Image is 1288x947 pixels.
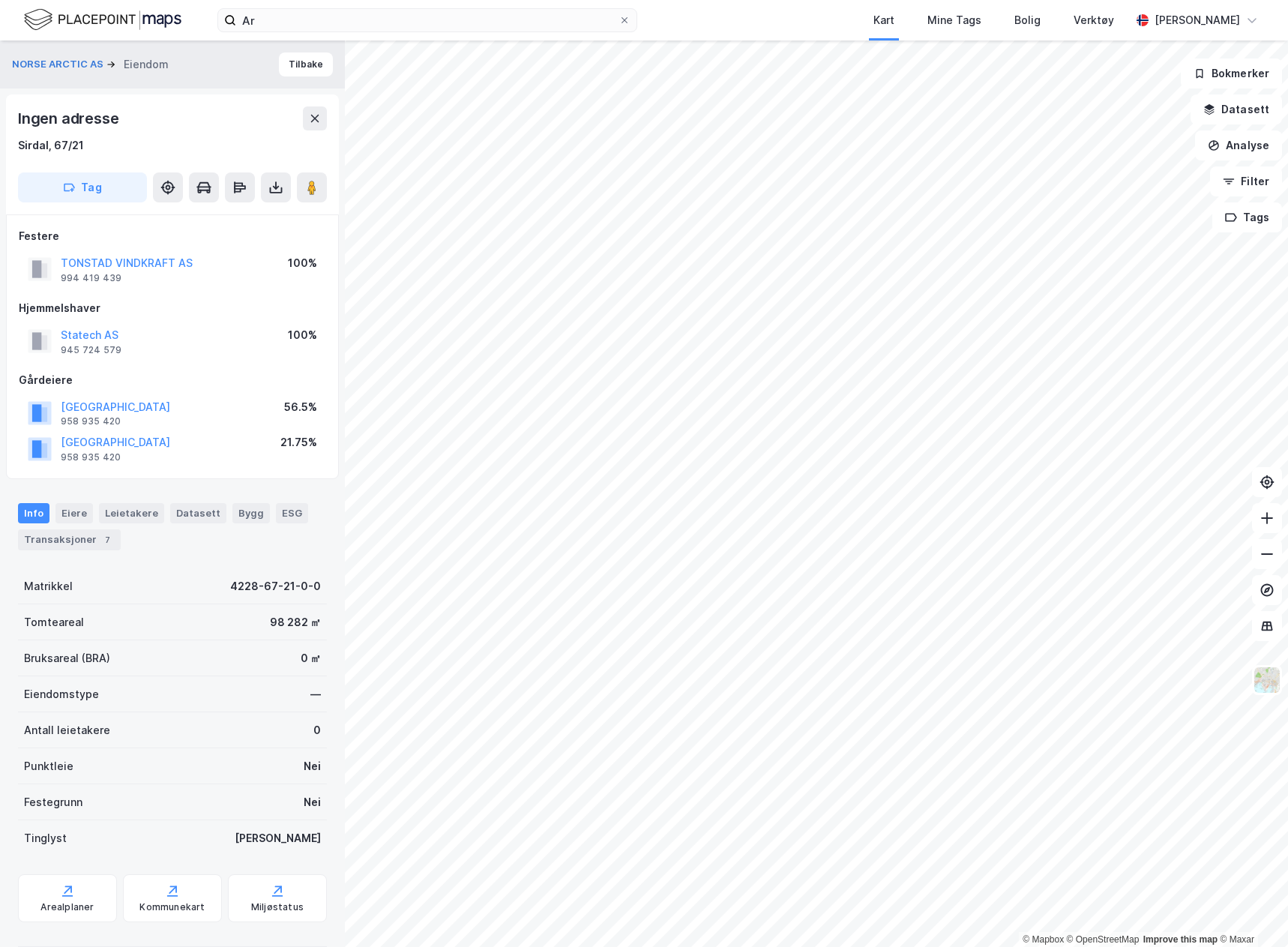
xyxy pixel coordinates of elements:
div: Arealplaner [40,901,94,913]
div: 21.75% [280,433,317,451]
div: Bygg [232,503,270,523]
button: Tag [18,172,147,202]
div: Datasett [170,503,226,523]
div: 0 [313,721,321,739]
div: 958 935 420 [61,451,121,463]
div: — [310,685,321,703]
div: Nei [304,757,321,775]
div: [PERSON_NAME] [235,829,321,847]
img: logo.f888ab2527a4732fd821a326f86c7f29.svg [24,7,181,33]
img: Z [1253,666,1281,694]
div: Hjemmelshaver [19,299,326,317]
div: Miljøstatus [251,901,304,913]
a: Mapbox [1023,934,1064,945]
div: Bolig [1014,11,1041,29]
div: Antall leietakere [24,721,110,739]
div: Eiendomstype [24,685,99,703]
div: Eiendom [124,55,169,73]
div: Sirdal, 67/21 [18,136,84,154]
a: OpenStreetMap [1067,934,1140,945]
input: Søk på adresse, matrikkel, gårdeiere, leietakere eller personer [236,9,619,31]
iframe: Chat Widget [1213,875,1288,947]
div: 100% [288,254,317,272]
div: Bruksareal (BRA) [24,649,110,667]
a: Improve this map [1143,934,1218,945]
div: 0 ㎡ [301,649,321,667]
div: 945 724 579 [61,344,121,356]
button: Tilbake [279,52,333,76]
div: Nei [304,793,321,811]
div: Info [18,503,49,523]
div: 958 935 420 [61,415,121,427]
div: Mine Tags [927,11,981,29]
div: 100% [288,326,317,344]
div: Kommunekart [139,901,205,913]
div: Festere [19,227,326,245]
div: Verktøy [1074,11,1114,29]
div: Matrikkel [24,577,73,595]
div: Punktleie [24,757,73,775]
div: Tinglyst [24,829,67,847]
button: Filter [1210,166,1282,196]
div: 98 282 ㎡ [270,613,321,631]
div: 7 [100,532,115,547]
button: Analyse [1195,130,1282,160]
div: 994 419 439 [61,272,121,284]
div: 56.5% [284,398,317,416]
button: Bokmerker [1181,58,1282,88]
button: Datasett [1191,94,1282,124]
div: ESG [276,503,308,523]
div: Kart [873,11,894,29]
button: NORSE ARCTIC AS [12,57,106,72]
div: Transaksjoner [18,529,121,550]
div: Eiere [55,503,93,523]
div: [PERSON_NAME] [1155,11,1240,29]
div: Festegrunn [24,793,82,811]
div: Ingen adresse [18,106,121,130]
div: 4228-67-21-0-0 [230,577,321,595]
div: Tomteareal [24,613,84,631]
div: Gårdeiere [19,371,326,389]
button: Tags [1212,202,1282,232]
div: Kontrollprogram for chat [1213,875,1288,947]
div: Leietakere [99,503,164,523]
